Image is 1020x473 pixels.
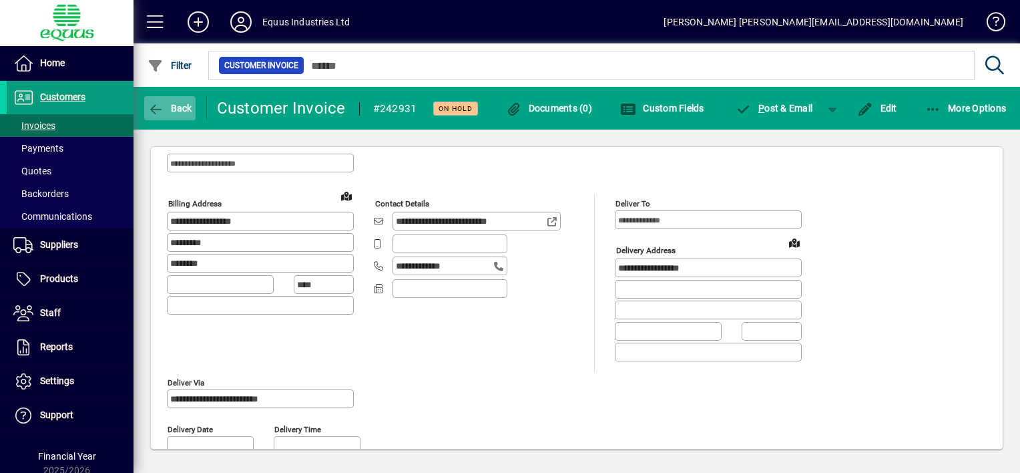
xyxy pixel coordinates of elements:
span: More Options [925,103,1007,114]
button: Edit [854,96,901,120]
span: Communications [13,211,92,222]
span: On hold [439,104,473,113]
span: Quotes [13,166,51,176]
button: Post & Email [729,96,820,120]
a: Staff [7,297,134,330]
a: Quotes [7,160,134,182]
button: Documents (0) [502,96,595,120]
button: Custom Fields [617,96,708,120]
span: Documents (0) [505,103,592,114]
span: Financial Year [38,451,96,462]
span: Suppliers [40,239,78,250]
a: Reports [7,331,134,364]
a: Communications [7,205,134,228]
a: View on map [336,185,357,206]
button: Add [177,10,220,34]
a: Support [7,399,134,432]
a: Settings [7,365,134,398]
mat-label: Deliver To [615,199,650,208]
mat-label: Delivery time [274,424,321,434]
span: Back [148,103,192,114]
div: #242931 [373,98,417,120]
mat-label: Delivery date [168,424,213,434]
a: Home [7,47,134,80]
span: Invoices [13,120,55,131]
button: Profile [220,10,262,34]
span: P [758,103,764,114]
button: Back [144,96,196,120]
a: Knowledge Base [977,3,1003,46]
span: Customers [40,92,85,102]
div: Customer Invoice [217,98,346,119]
span: Settings [40,375,74,386]
span: Staff [40,307,61,318]
div: [PERSON_NAME] [PERSON_NAME][EMAIL_ADDRESS][DOMAIN_NAME] [664,11,963,33]
button: Filter [144,53,196,77]
span: Products [40,273,78,284]
button: More Options [922,96,1010,120]
a: View on map [784,232,805,253]
a: Invoices [7,114,134,137]
span: Filter [148,60,192,71]
mat-label: Deliver via [168,377,204,387]
a: Suppliers [7,228,134,262]
span: Home [40,57,65,68]
app-page-header-button: Back [134,96,207,120]
span: Edit [857,103,897,114]
span: Reports [40,341,73,352]
span: Support [40,410,73,420]
a: Payments [7,137,134,160]
a: Products [7,263,134,296]
a: Backorders [7,182,134,205]
span: ost & Email [736,103,813,114]
span: Custom Fields [620,103,704,114]
span: Payments [13,143,63,154]
div: Equus Industries Ltd [262,11,350,33]
span: Customer Invoice [224,59,298,72]
span: Backorders [13,188,69,199]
